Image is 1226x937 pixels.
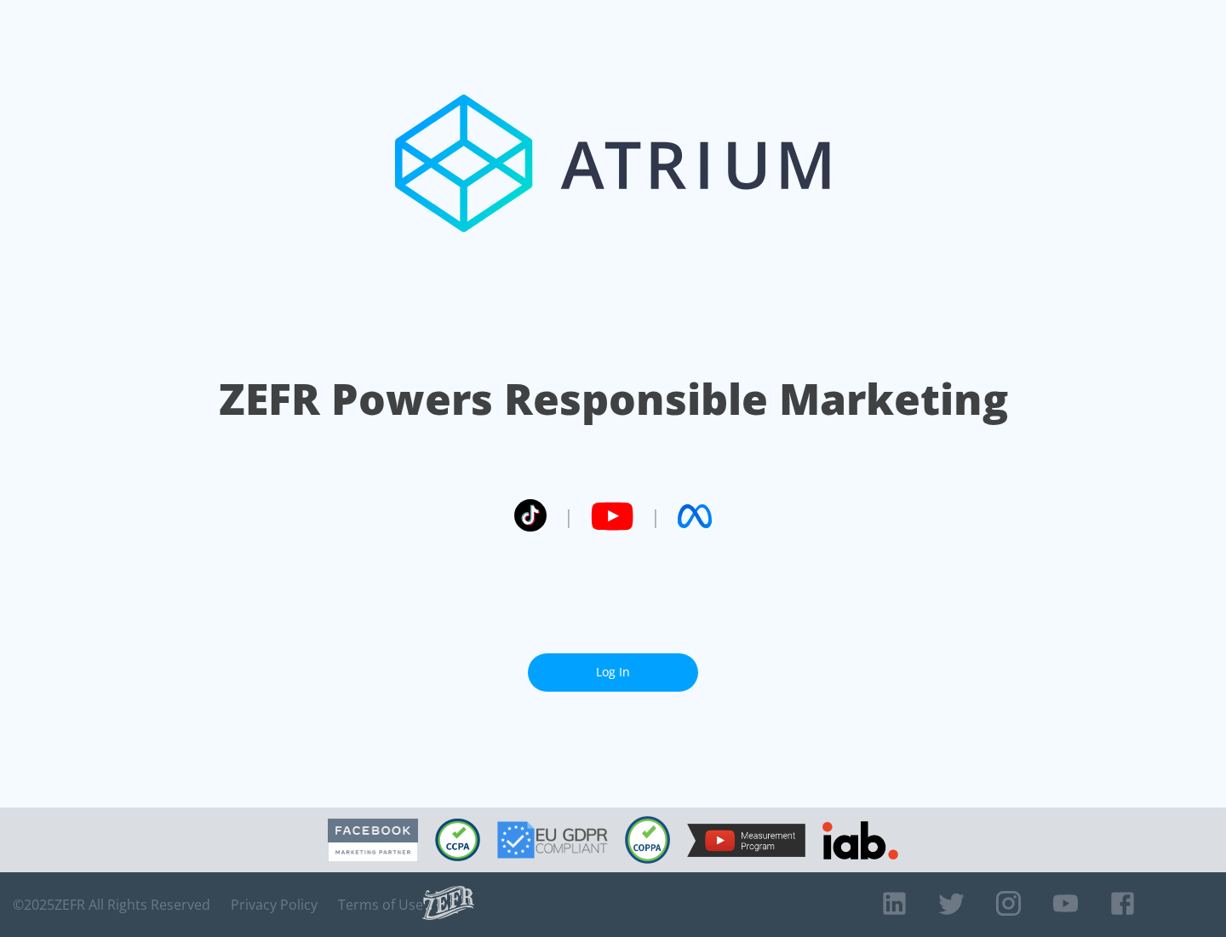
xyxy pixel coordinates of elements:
span: | [564,503,574,529]
img: IAB [822,821,898,859]
img: CCPA Compliant [435,819,480,861]
h1: ZEFR Powers Responsible Marketing [219,370,1008,428]
a: Privacy Policy [231,896,318,913]
span: © 2025 ZEFR All Rights Reserved [13,896,210,913]
span: | [650,503,661,529]
a: Terms of Use [338,896,423,913]
img: Facebook Marketing Partner [328,819,418,862]
a: Log In [528,653,698,692]
img: YouTube Measurement Program [687,824,805,857]
img: COPPA Compliant [625,816,670,864]
img: GDPR Compliant [497,821,608,859]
